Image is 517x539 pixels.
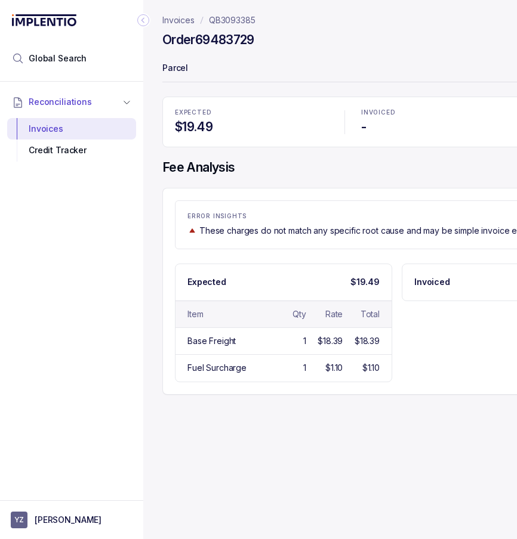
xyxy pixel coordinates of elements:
h4: - [361,119,514,135]
span: Global Search [29,52,87,64]
span: Reconciliations [29,96,92,108]
button: Reconciliations [7,89,136,115]
div: Collapse Icon [136,13,150,27]
div: Rate [325,308,343,320]
button: User initials[PERSON_NAME] [11,512,133,528]
div: 1 [303,335,306,347]
nav: breadcrumb [162,14,256,26]
div: $1.10 [362,362,380,374]
h4: $19.49 [175,119,328,135]
p: [PERSON_NAME] [35,514,101,526]
p: Invoiced [414,276,450,288]
p: Expected [187,276,226,288]
div: $1.10 [325,362,343,374]
div: $18.39 [318,335,343,347]
p: $19.49 [350,276,380,288]
div: Total [361,308,380,320]
div: Item [187,308,203,320]
div: Invoices [17,118,127,140]
div: 1 [303,362,306,374]
a: QB3093385 [209,14,256,26]
h4: Order 69483729 [162,32,254,48]
p: INVOICED [361,109,514,116]
span: User initials [11,512,27,528]
p: EXPECTED [175,109,328,116]
div: Base Freight [187,335,236,347]
img: trend image [187,226,197,235]
div: Qty [293,308,306,320]
div: Credit Tracker [17,140,127,161]
a: Invoices [162,14,195,26]
div: $18.39 [355,335,380,347]
div: Reconciliations [7,116,136,164]
div: Fuel Surcharge [187,362,247,374]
